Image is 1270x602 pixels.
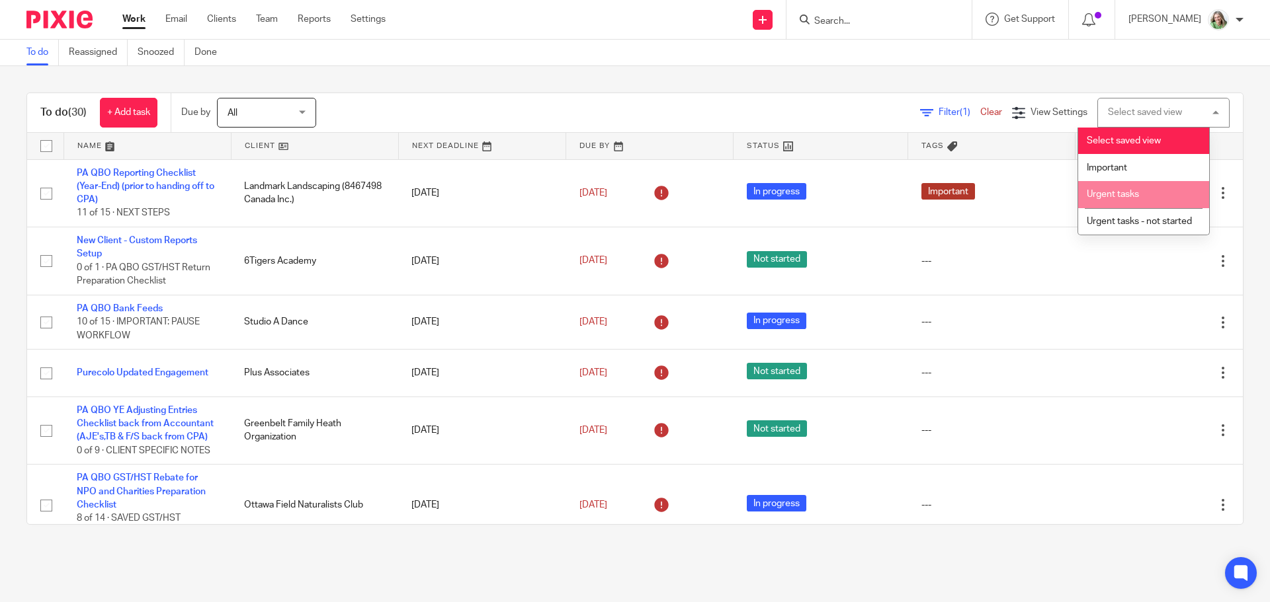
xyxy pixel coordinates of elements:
div: --- [921,366,1062,379]
p: [PERSON_NAME] [1128,13,1201,26]
span: [DATE] [579,368,607,377]
td: Landmark Landscaping (8467498 Canada Inc.) [231,159,398,227]
span: Important [1087,163,1127,172]
a: Settings [351,13,386,26]
span: In progress [747,495,806,511]
span: (30) [68,107,87,118]
span: 8 of 14 · SAVED GST/HST REPORTS TO CLIENT FOLDER [77,513,203,537]
span: Select saved view [1087,136,1161,145]
span: Not started [747,251,807,268]
span: In progress [747,183,806,200]
span: Filter [939,108,980,117]
span: (1) [960,108,970,117]
span: [DATE] [579,188,607,198]
a: PA QBO Bank Feeds [77,304,163,313]
td: [DATE] [398,295,566,349]
span: Urgent tasks - not started [1087,217,1192,226]
span: Urgent tasks [1087,190,1139,199]
span: Not started [747,363,807,379]
td: Plus Associates [231,350,398,396]
span: In progress [747,313,806,329]
a: Team [256,13,278,26]
td: Studio A Dance [231,295,398,349]
div: --- [921,498,1062,511]
div: Select saved view [1108,108,1182,117]
a: Email [165,13,187,26]
a: Reassigned [69,40,128,65]
td: [DATE] [398,350,566,396]
span: All [228,108,237,118]
td: 6Tigers Academy [231,227,398,295]
td: [DATE] [398,465,566,546]
h1: To do [40,106,87,120]
span: [DATE] [579,256,607,266]
span: 10 of 15 · IMPORTANT: PAUSE WORKFLOW [77,317,200,340]
a: Reports [298,13,331,26]
a: PA QBO YE Adjusting Entries Checklist back from Accountant (AJE's,TB & F/S back from CPA) [77,406,214,442]
span: [DATE] [579,426,607,435]
span: Not started [747,420,807,437]
a: + Add task [100,98,157,128]
span: 0 of 1 · PA QBO GST/HST Return Preparation Checklist [77,263,210,286]
a: Work [122,13,146,26]
td: [DATE] [398,159,566,227]
td: [DATE] [398,396,566,465]
a: Snoozed [138,40,185,65]
span: View Settings [1031,108,1087,117]
img: Pixie [26,11,93,28]
span: Get Support [1004,15,1055,24]
a: PA QBO GST/HST Rebate for NPO and Charities Preparation Checklist [77,473,206,509]
input: Search [813,16,932,28]
span: Tags [921,142,944,149]
div: --- [921,315,1062,328]
td: Greenbelt Family Heath Organization [231,396,398,465]
a: Clear [980,108,1002,117]
span: 0 of 9 · CLIENT SPECIFIC NOTES [77,446,210,455]
span: [DATE] [579,500,607,509]
a: Done [194,40,227,65]
span: [DATE] [579,317,607,326]
a: New Client - Custom Reports Setup [77,236,197,258]
a: Purecolo Updated Engagement [77,368,208,377]
span: Important [921,183,975,200]
div: --- [921,254,1062,268]
td: [DATE] [398,227,566,295]
div: --- [921,424,1062,437]
p: Due by [181,106,210,119]
a: To do [26,40,59,65]
span: 11 of 15 · NEXT STEPS [77,209,170,218]
img: KC%20Photo.jpg [1208,9,1229,30]
a: PA QBO Reporting Checklist (Year-End) (prior to handing off to CPA) [77,169,214,205]
a: Clients [207,13,236,26]
td: Ottawa Field Naturalists Club [231,465,398,546]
